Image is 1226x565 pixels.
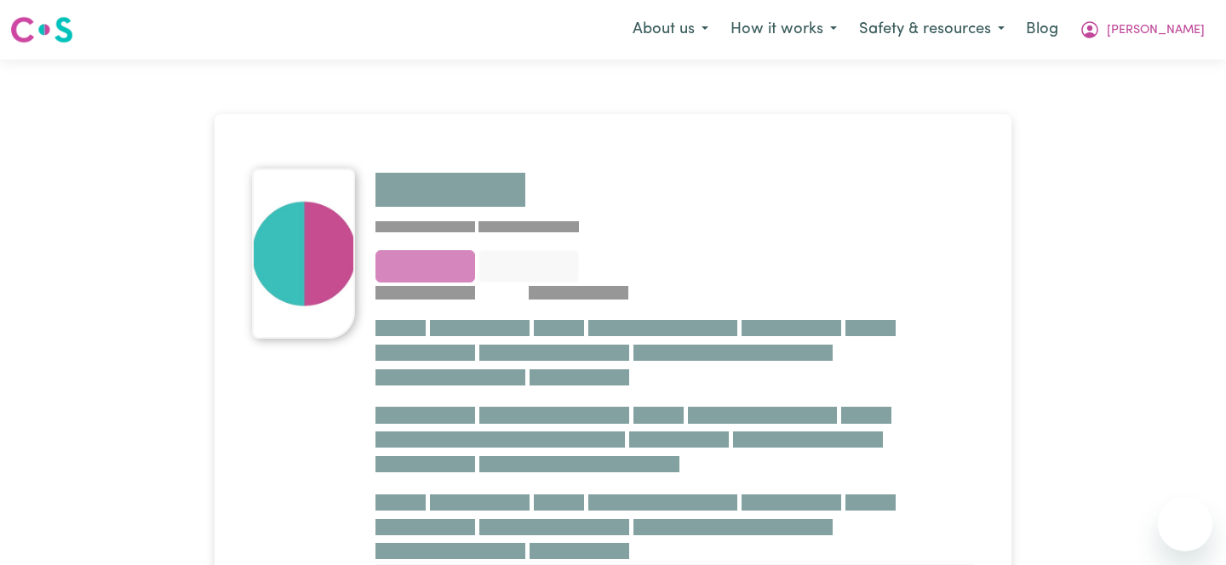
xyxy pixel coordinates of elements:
button: My Account [1068,12,1216,48]
button: About us [622,12,719,48]
iframe: Button to launch messaging window [1158,497,1212,551]
a: Careseekers logo [10,10,73,49]
span: [PERSON_NAME] [1107,21,1205,40]
button: Safety & resources [848,12,1016,48]
img: Careseekers logo [10,14,73,45]
button: How it works [719,12,848,48]
a: Blog [1016,11,1068,49]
